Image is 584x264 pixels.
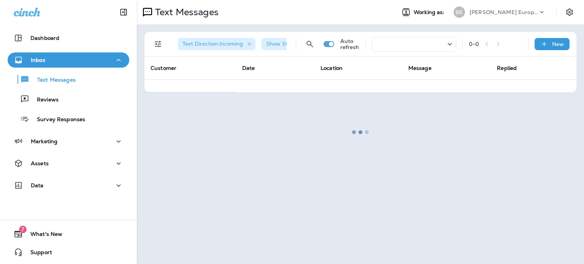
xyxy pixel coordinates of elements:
p: New [552,41,564,47]
p: Marketing [31,138,57,144]
p: Text Messages [30,77,76,84]
button: Dashboard [8,30,129,46]
p: Survey Responses [29,116,85,123]
button: Assets [8,156,129,171]
p: Data [31,182,44,188]
p: Reviews [29,96,59,104]
button: Text Messages [8,71,129,87]
button: Reviews [8,91,129,107]
p: Assets [31,160,49,166]
p: Dashboard [30,35,59,41]
button: Survey Responses [8,111,129,127]
span: 7 [19,226,27,233]
p: Inbox [31,57,45,63]
button: 7What's New [8,226,129,242]
button: Data [8,178,129,193]
button: Support [8,245,129,260]
span: What's New [23,231,62,240]
button: Inbox [8,52,129,68]
button: Collapse Sidebar [113,5,134,20]
span: Support [23,249,52,258]
button: Marketing [8,134,129,149]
